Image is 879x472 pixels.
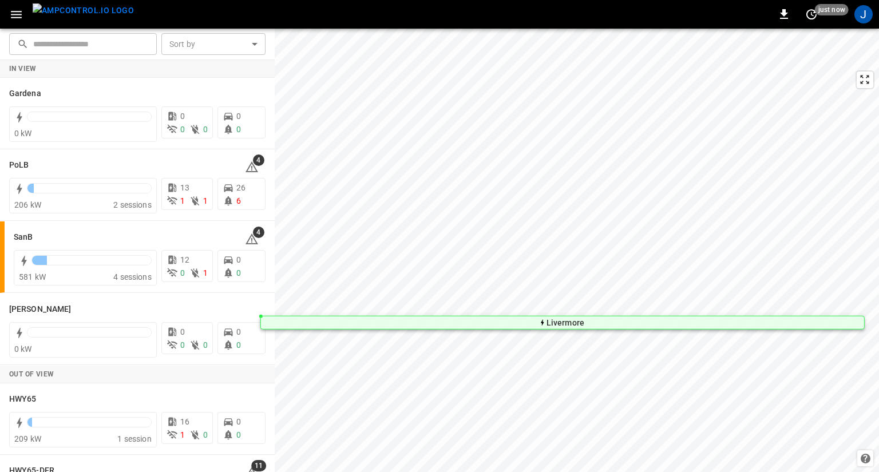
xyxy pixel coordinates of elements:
span: 206 kW [14,200,41,209]
div: Map marker [260,315,865,329]
span: 0 [236,112,241,121]
span: 581 kW [19,272,46,281]
span: 0 [236,430,241,439]
span: 1 [180,196,185,205]
span: 16 [180,417,189,426]
span: 0 [180,340,185,350]
span: 4 [253,227,264,238]
span: 6 [236,196,241,205]
canvas: Map [275,29,879,472]
strong: Out of View [9,370,54,378]
span: 0 [236,268,241,277]
span: 1 [180,430,185,439]
span: 0 kW [14,344,32,354]
span: 0 [236,417,241,426]
h6: HWY65 [9,393,37,406]
span: 0 [236,327,241,336]
span: 0 [180,268,185,277]
button: set refresh interval [802,5,821,23]
span: 1 [203,268,208,277]
span: 4 sessions [113,272,152,281]
div: Livermore [547,319,584,326]
span: 209 kW [14,434,41,443]
span: 0 [236,340,241,350]
span: 12 [180,255,189,264]
span: 0 kW [14,129,32,138]
span: 0 [180,112,185,121]
span: just now [815,4,849,15]
h6: SanB [14,231,33,244]
img: ampcontrol.io logo [33,3,134,18]
h6: Vernon [9,303,71,316]
span: 1 [203,196,208,205]
h6: PoLB [9,159,29,172]
span: 1 session [117,434,151,443]
span: 2 sessions [113,200,152,209]
span: 0 [236,125,241,134]
span: 0 [203,125,208,134]
span: 0 [180,327,185,336]
span: 11 [251,460,266,471]
span: 4 [253,154,264,166]
span: 13 [180,183,189,192]
span: 0 [236,255,241,264]
span: 0 [180,125,185,134]
strong: In View [9,65,37,73]
span: 0 [203,340,208,350]
span: 0 [203,430,208,439]
span: 26 [236,183,246,192]
h6: Gardena [9,88,41,100]
div: profile-icon [854,5,873,23]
